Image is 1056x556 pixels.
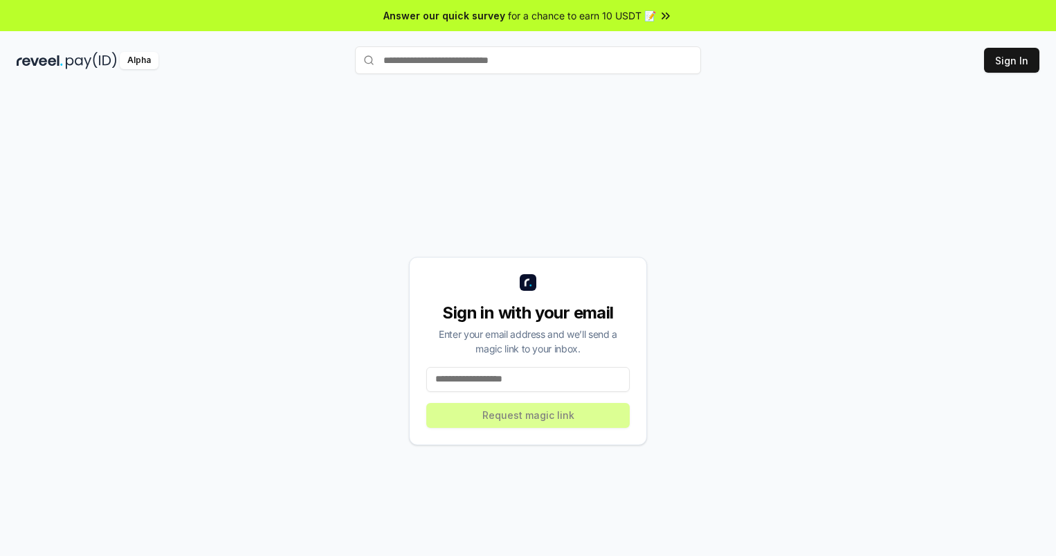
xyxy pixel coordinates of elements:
img: logo_small [520,274,536,291]
span: for a chance to earn 10 USDT 📝 [508,8,656,23]
img: pay_id [66,52,117,69]
img: reveel_dark [17,52,63,69]
div: Sign in with your email [426,302,630,324]
span: Answer our quick survey [383,8,505,23]
div: Enter your email address and we’ll send a magic link to your inbox. [426,327,630,356]
button: Sign In [984,48,1039,73]
div: Alpha [120,52,158,69]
